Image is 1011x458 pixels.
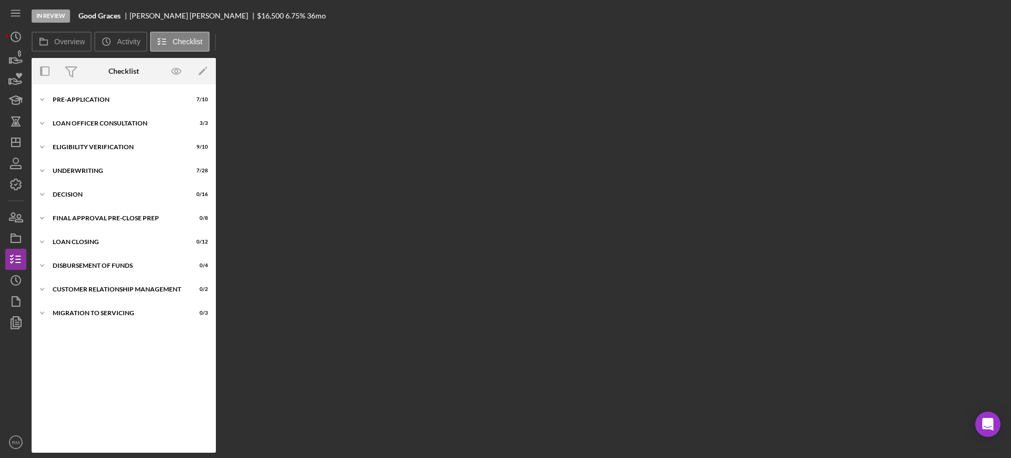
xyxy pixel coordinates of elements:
div: 7 / 10 [189,96,208,103]
div: Decision [53,191,182,198]
button: RM [5,432,26,453]
div: 0 / 2 [189,286,208,293]
div: In Review [32,9,70,23]
label: Overview [54,37,85,46]
div: 0 / 16 [189,191,208,198]
div: 0 / 8 [189,215,208,221]
label: Checklist [173,37,203,46]
div: 7 / 28 [189,168,208,174]
label: Activity [117,37,140,46]
text: RM [12,440,20,445]
div: [PERSON_NAME] [PERSON_NAME] [130,12,257,20]
div: Loan Closing [53,239,182,245]
div: Pre-Application [53,96,182,103]
div: 9 / 10 [189,144,208,150]
button: Checklist [150,32,210,52]
div: Loan Officer Consultation [53,120,182,126]
button: Activity [94,32,147,52]
div: Open Intercom Messenger [975,412,1000,437]
div: 6.75 % [285,12,305,20]
div: 0 / 12 [189,239,208,245]
div: Migration to Servicing [53,310,182,316]
div: 3 / 3 [189,120,208,126]
div: 0 / 4 [189,262,208,269]
div: Customer Relationship Management [53,286,182,293]
div: Disbursement of Funds [53,262,182,269]
div: Underwriting [53,168,182,174]
div: Final Approval Pre-Close Prep [53,215,182,221]
div: Checklist [108,67,139,75]
div: Eligibility Verification [53,144,182,150]
div: 0 / 3 [189,310,208,316]
button: Overview [32,32,92,52]
div: 36 mo [307,12,326,20]
b: Good Graces [78,12,121,20]
span: $16,500 [257,11,284,20]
